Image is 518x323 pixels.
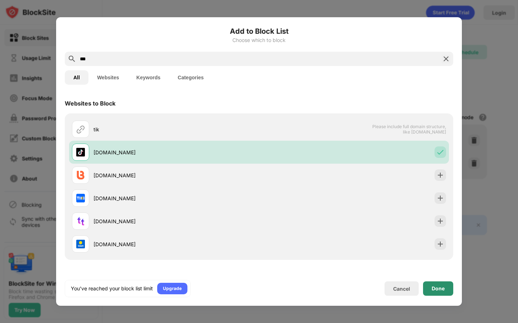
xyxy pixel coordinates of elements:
[432,286,445,291] div: Done
[76,125,85,134] img: url.svg
[94,240,259,248] div: [DOMAIN_NAME]
[94,172,259,179] div: [DOMAIN_NAME]
[65,70,88,85] button: All
[169,70,212,85] button: Categories
[76,171,85,179] img: favicons
[442,55,450,63] img: search-close
[76,217,85,225] img: favicons
[94,195,259,202] div: [DOMAIN_NAME]
[76,148,85,156] img: favicons
[94,217,259,225] div: [DOMAIN_NAME]
[76,240,85,248] img: favicons
[68,55,76,63] img: search.svg
[65,37,453,43] div: Choose which to block
[88,70,128,85] button: Websites
[71,285,153,292] div: You’ve reached your block list limit
[163,285,182,292] div: Upgrade
[65,100,115,107] div: Websites to Block
[372,124,446,135] span: Please include full domain structure, like [DOMAIN_NAME]
[76,194,85,202] img: favicons
[94,149,259,156] div: [DOMAIN_NAME]
[94,126,259,133] div: tik
[393,286,410,292] div: Cancel
[128,70,169,85] button: Keywords
[65,26,453,37] h6: Add to Block List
